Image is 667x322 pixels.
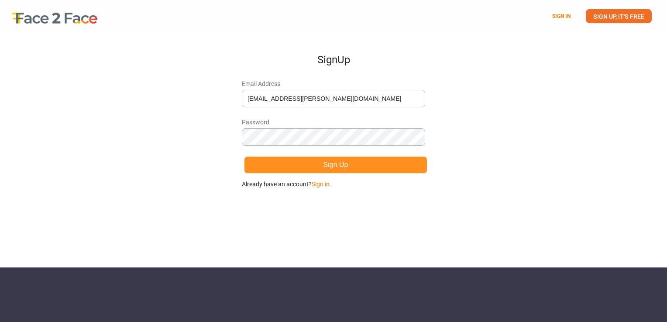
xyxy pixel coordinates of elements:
p: Already have an account? [242,180,425,188]
a: SIGN UP, IT'S FREE [586,9,652,23]
a: SIGN IN [552,13,571,19]
a: Sign in. [312,181,331,188]
button: Sign Up [244,156,427,174]
h1: Sign Up [242,33,425,65]
span: Password [242,118,425,127]
input: Email Address [242,90,425,107]
span: Email Address [242,79,425,88]
input: Password [242,128,425,146]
